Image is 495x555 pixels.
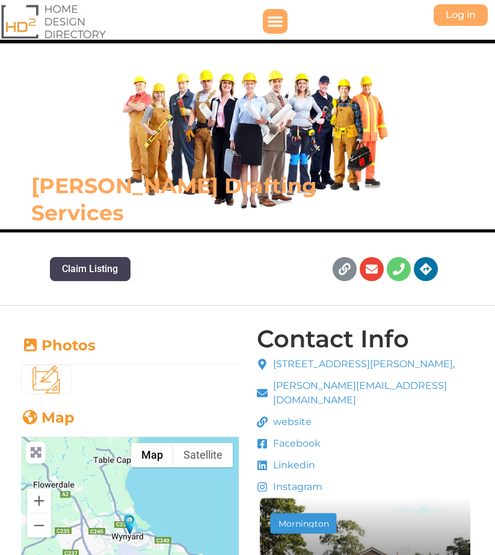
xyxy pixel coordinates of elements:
button: Show satellite imagery [173,443,233,467]
span: Linkedin [270,458,315,473]
a: Map [21,409,75,426]
div: Abel Drafting Services [124,513,136,535]
a: website [257,415,474,429]
button: Zoom in [27,489,51,513]
span: [PERSON_NAME][EMAIL_ADDRESS][DOMAIN_NAME] [270,379,474,408]
img: architect [22,365,71,393]
span: Facebook [270,436,321,451]
span: [STREET_ADDRESS][PERSON_NAME], [270,357,455,371]
h4: Contact Info [257,327,409,351]
span: Instagram [270,480,322,494]
h6: [PERSON_NAME] Drafting Services [31,172,333,226]
div: Menu Toggle [263,9,287,34]
button: Claim Listing [50,257,130,281]
button: Zoom out [27,513,51,538]
button: Show street map [131,443,173,467]
span: Log in [446,10,476,20]
a: Log in [434,4,488,26]
span: website [270,415,312,429]
a: [PERSON_NAME][EMAIL_ADDRESS][DOMAIN_NAME] [257,379,474,408]
div: Mornington [277,519,331,528]
a: Photos [21,336,96,354]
